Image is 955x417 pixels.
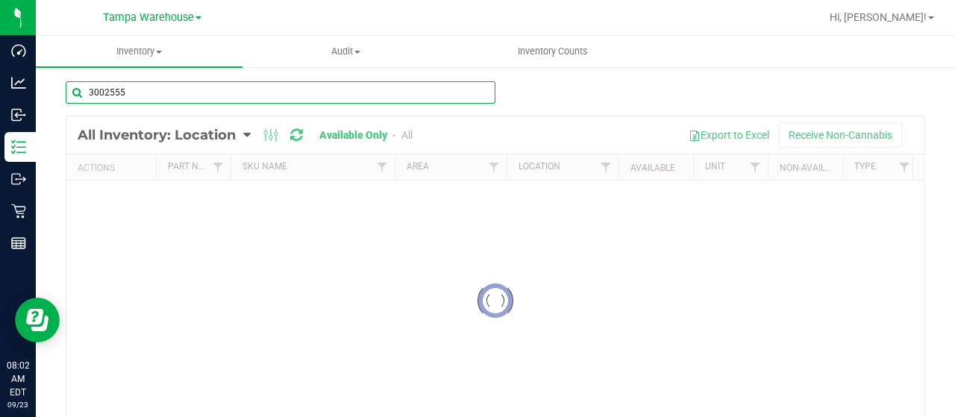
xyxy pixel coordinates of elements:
inline-svg: Reports [11,236,26,251]
input: Search Item Name, Retail Display Name, SKU, Part Number... [66,81,495,104]
p: 09/23 [7,399,29,410]
inline-svg: Inventory [11,139,26,154]
inline-svg: Outbound [11,172,26,186]
inline-svg: Dashboard [11,43,26,58]
span: Hi, [PERSON_NAME]! [830,11,927,23]
span: Audit [243,45,448,58]
a: Inventory Counts [449,36,656,67]
span: Inventory [36,45,242,58]
inline-svg: Inbound [11,107,26,122]
iframe: Resource center [15,298,60,342]
inline-svg: Analytics [11,75,26,90]
a: Inventory [36,36,242,67]
span: Tampa Warehouse [103,11,194,24]
p: 08:02 AM EDT [7,359,29,399]
a: Audit [242,36,449,67]
span: Inventory Counts [498,45,608,58]
inline-svg: Retail [11,204,26,219]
